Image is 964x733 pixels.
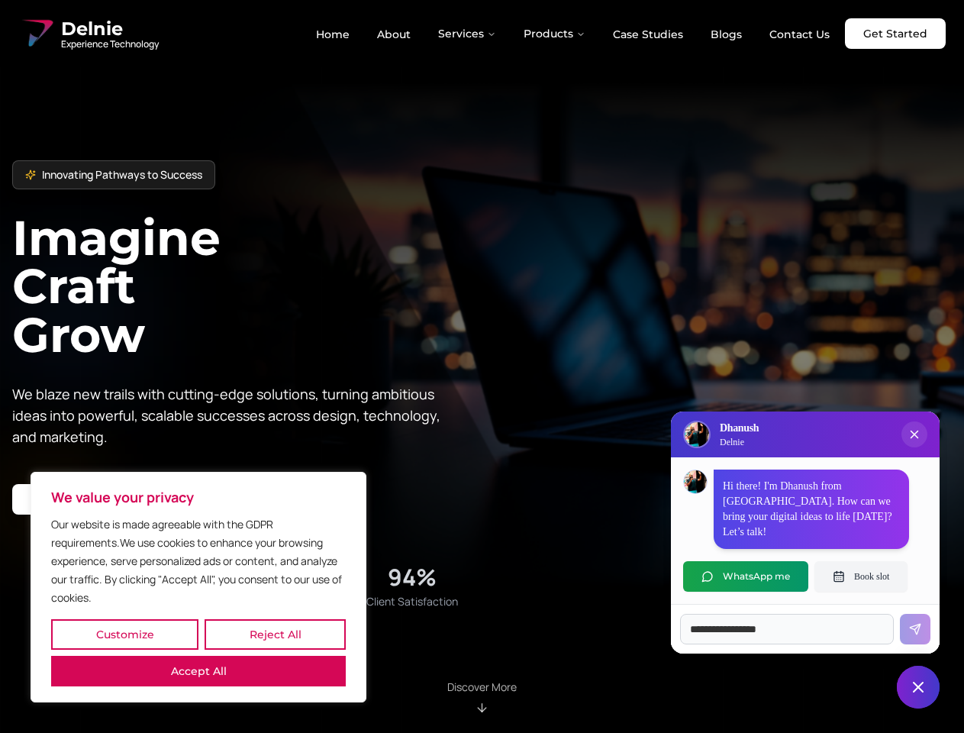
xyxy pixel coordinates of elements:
[365,21,423,47] a: About
[814,561,908,592] button: Book slot
[601,21,695,47] a: Case Studies
[720,421,759,436] h3: Dhanush
[304,18,842,49] nav: Main
[897,666,940,709] button: Close chat
[447,680,517,695] p: Discover More
[12,383,452,447] p: We blaze new trails with cutting-edge solutions, turning ambitious ideas into powerful, scalable ...
[447,680,517,715] div: Scroll to About section
[12,484,187,515] a: Start your project with us
[723,479,900,540] p: Hi there! I'm Dhanush from [GEOGRAPHIC_DATA]. How can we bring your digital ideas to life [DATE]?...
[205,619,346,650] button: Reject All
[12,214,482,358] h1: Imagine Craft Grow
[426,18,508,49] button: Services
[685,422,709,447] img: Delnie Logo
[61,38,159,50] span: Experience Technology
[698,21,754,47] a: Blogs
[51,656,346,686] button: Accept All
[388,563,437,591] div: 94%
[51,515,346,607] p: Our website is made agreeable with the GDPR requirements.We use cookies to enhance your browsing ...
[61,17,159,41] span: Delnie
[42,167,202,182] span: Innovating Pathways to Success
[684,470,707,493] img: Dhanush
[683,561,808,592] button: WhatsApp me
[51,488,346,506] p: We value your privacy
[18,15,159,52] a: Delnie Logo Full
[511,18,598,49] button: Products
[901,421,927,447] button: Close chat popup
[366,594,458,609] span: Client Satisfaction
[845,18,946,49] a: Get Started
[757,21,842,47] a: Contact Us
[720,436,759,448] p: Delnie
[18,15,55,52] img: Delnie Logo
[304,21,362,47] a: Home
[51,619,198,650] button: Customize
